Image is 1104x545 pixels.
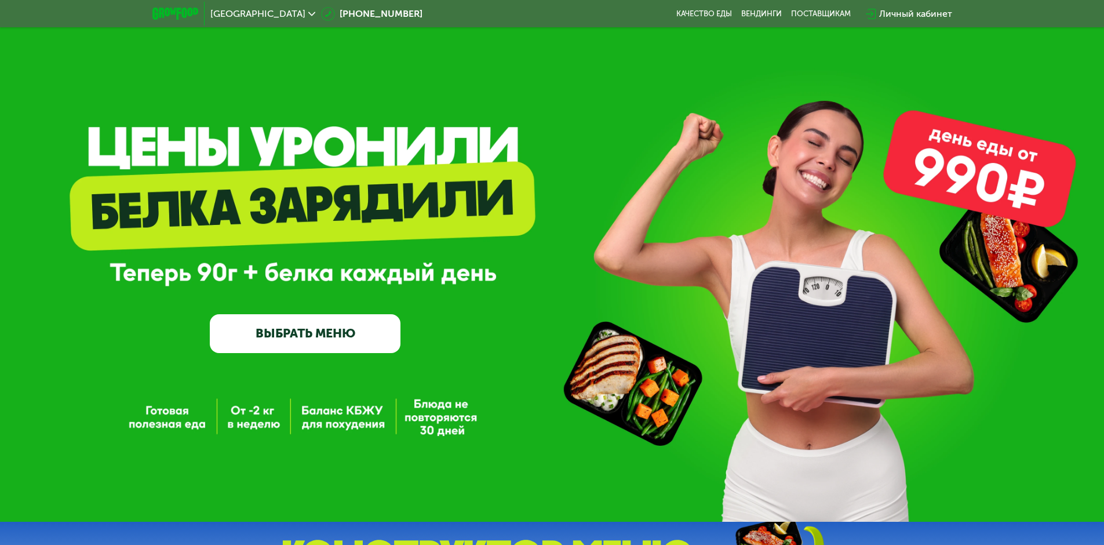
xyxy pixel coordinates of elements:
span: [GEOGRAPHIC_DATA] [210,9,305,19]
a: ВЫБРАТЬ МЕНЮ [210,314,400,353]
a: [PHONE_NUMBER] [321,7,422,21]
div: поставщикам [791,9,851,19]
a: Вендинги [741,9,782,19]
div: Личный кабинет [879,7,952,21]
a: Качество еды [676,9,732,19]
